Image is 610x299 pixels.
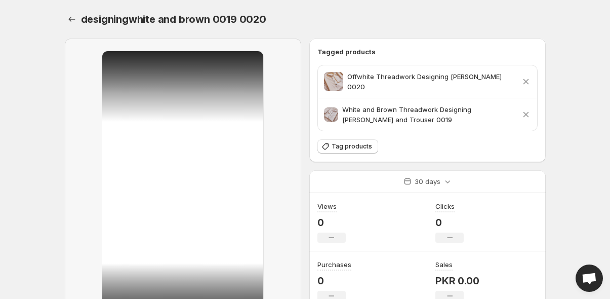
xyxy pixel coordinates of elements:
h3: Purchases [317,259,351,270]
img: Black choker necklace [324,107,339,122]
img: Black choker necklace [324,72,344,92]
h3: Sales [435,259,453,270]
p: 30 days [415,176,440,186]
span: designingwhite and brown 0019 0020 [81,13,266,25]
button: Settings [65,12,79,26]
span: Tag products [332,142,372,151]
h6: Tagged products [317,47,538,57]
p: 0 [317,216,346,229]
h3: Views [317,201,337,211]
p: Offwhite Threadwork Designing [PERSON_NAME] 0020 [347,71,516,92]
p: 0 [435,216,464,229]
p: White and Brown Threadwork Designing [PERSON_NAME] and Trouser 0019 [342,104,516,125]
h3: Clicks [435,201,455,211]
button: Tag products [317,139,378,154]
a: Open chat [576,265,603,292]
p: PKR 0.00 [435,275,479,287]
p: 0 [317,275,351,287]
